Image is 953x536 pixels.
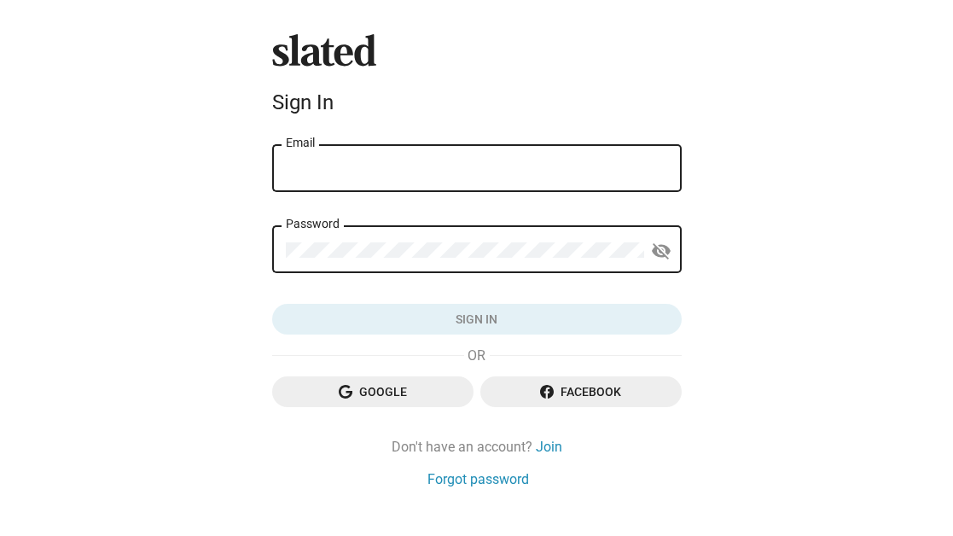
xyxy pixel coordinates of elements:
[494,376,668,407] span: Facebook
[286,376,460,407] span: Google
[272,376,474,407] button: Google
[272,90,682,114] div: Sign In
[651,238,671,265] mat-icon: visibility_off
[427,470,529,488] a: Forgot password
[480,376,682,407] button: Facebook
[272,34,682,121] sl-branding: Sign In
[644,234,678,268] button: Show password
[536,438,562,456] a: Join
[272,438,682,456] div: Don't have an account?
